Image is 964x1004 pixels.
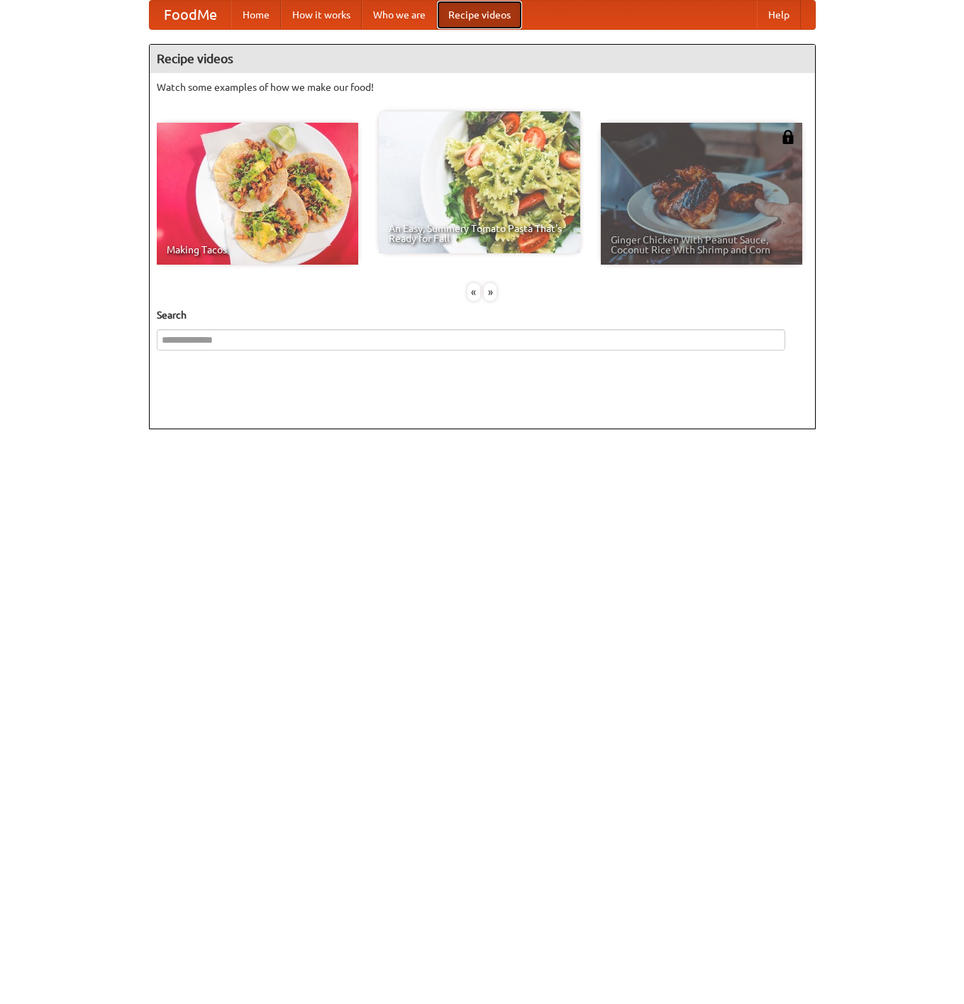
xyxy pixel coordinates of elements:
a: How it works [281,1,362,29]
a: An Easy, Summery Tomato Pasta That's Ready for Fall [379,111,580,253]
h4: Recipe videos [150,45,815,73]
p: Watch some examples of how we make our food! [157,80,808,94]
span: Making Tacos [167,245,348,255]
a: Who we are [362,1,437,29]
a: Making Tacos [157,123,358,265]
div: « [467,283,480,301]
a: Recipe videos [437,1,522,29]
img: 483408.png [781,130,795,144]
span: An Easy, Summery Tomato Pasta That's Ready for Fall [389,224,570,243]
a: Help [757,1,801,29]
a: Home [231,1,281,29]
a: FoodMe [150,1,231,29]
div: » [484,283,497,301]
h5: Search [157,308,808,322]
